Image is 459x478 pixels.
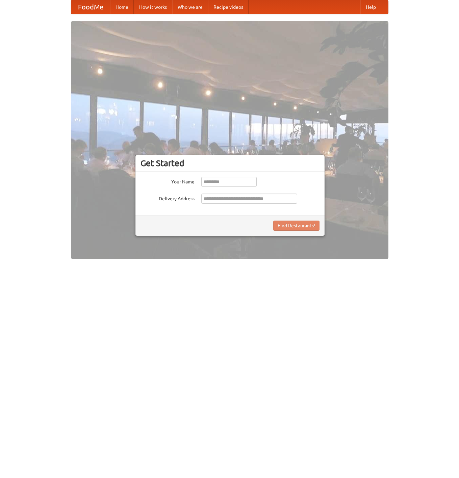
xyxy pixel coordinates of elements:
[141,158,320,168] h3: Get Started
[134,0,172,14] a: How it works
[172,0,208,14] a: Who we are
[208,0,249,14] a: Recipe videos
[141,194,195,202] label: Delivery Address
[360,0,381,14] a: Help
[273,221,320,231] button: Find Restaurants!
[110,0,134,14] a: Home
[71,0,110,14] a: FoodMe
[141,177,195,185] label: Your Name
